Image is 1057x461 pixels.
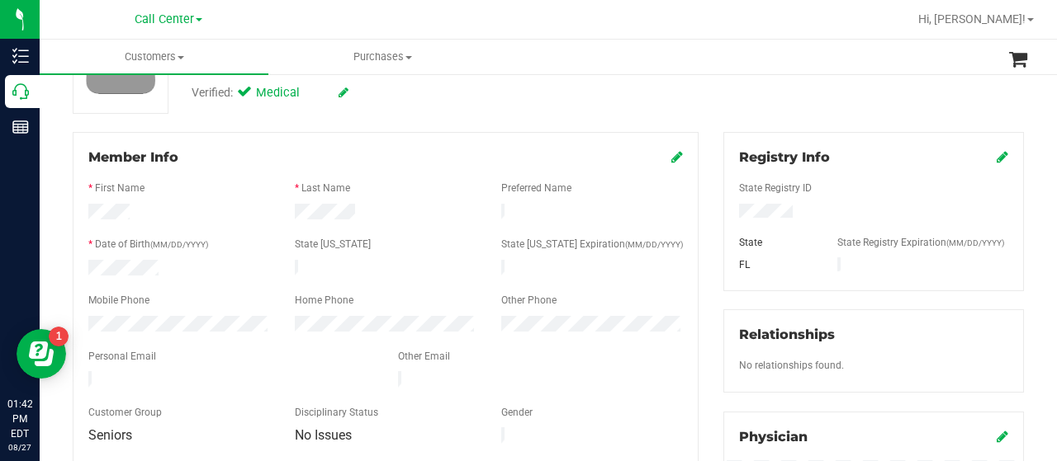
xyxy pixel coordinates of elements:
span: (MM/DD/YYYY) [625,240,683,249]
label: First Name [95,181,145,195]
label: Last Name [301,181,350,195]
p: 01:42 PM EDT [7,397,32,441]
inline-svg: Inventory [12,48,29,64]
div: Verified: [192,84,348,102]
p: 08/27 [7,441,32,454]
div: FL [727,257,825,272]
inline-svg: Reports [12,119,29,135]
label: Mobile Phone [88,293,149,308]
span: (MM/DD/YYYY) [946,238,1004,247]
span: (MM/DD/YYYY) [150,240,208,249]
span: Seniors [88,427,132,443]
span: Member Info [88,149,178,165]
a: Customers [40,40,268,74]
span: Relationships [739,327,835,342]
label: Home Phone [295,293,353,308]
iframe: Resource center [17,329,66,379]
label: Personal Email [88,349,156,364]
iframe: Resource center unread badge [49,327,69,346]
label: State [US_STATE] [295,237,371,252]
span: Physician [739,429,808,445]
span: Call Center [135,12,194,26]
span: Purchases [269,49,496,64]
label: Customer Group [88,405,162,420]
span: Medical [256,84,322,102]
label: No relationships found. [739,358,844,373]
span: Registry Info [739,149,830,165]
div: State [727,235,825,250]
span: Customers [40,49,268,64]
inline-svg: Call Center [12,83,29,100]
span: No Issues [295,427,352,443]
label: Preferred Name [501,181,571,195]
label: Other Phone [501,293,557,308]
label: Other Email [398,349,450,364]
label: Disciplinary Status [295,405,378,420]
a: Purchases [268,40,497,74]
label: Gender [501,405,533,420]
label: State [US_STATE] Expiration [501,237,683,252]
label: State Registry Expiration [837,235,1004,250]
label: Date of Birth [95,237,208,252]
label: State Registry ID [739,181,812,195]
span: Hi, [PERSON_NAME]! [918,12,1026,26]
